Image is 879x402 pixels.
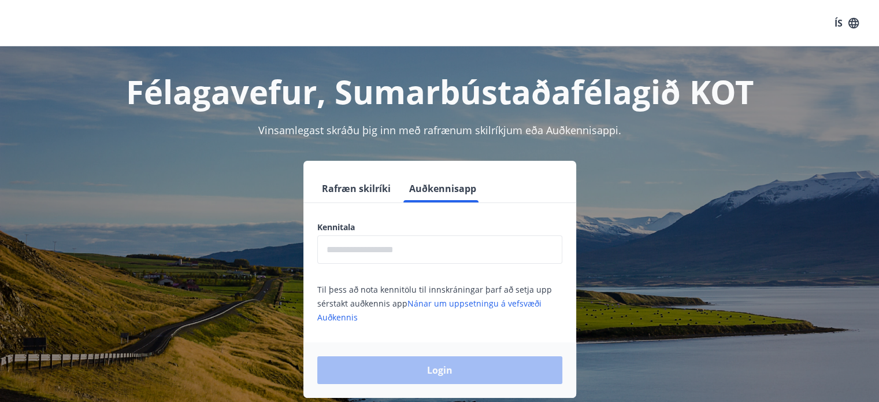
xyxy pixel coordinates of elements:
button: Rafræn skilríki [317,175,395,202]
h1: Félagavefur, Sumarbústaðafélagið KOT [38,69,842,113]
a: Nánar um uppsetningu á vefsvæði Auðkennis [317,298,542,323]
button: Auðkennisapp [405,175,481,202]
span: Til þess að nota kennitölu til innskráningar þarf að setja upp sérstakt auðkennis app [317,284,552,323]
button: ÍS [828,13,865,34]
span: Vinsamlegast skráðu þig inn með rafrænum skilríkjum eða Auðkennisappi. [258,123,621,137]
label: Kennitala [317,222,562,233]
